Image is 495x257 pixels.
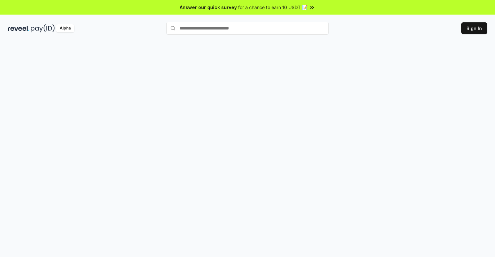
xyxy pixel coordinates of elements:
[31,24,55,32] img: pay_id
[180,4,237,11] span: Answer our quick survey
[8,24,30,32] img: reveel_dark
[461,22,487,34] button: Sign In
[56,24,74,32] div: Alpha
[238,4,308,11] span: for a chance to earn 10 USDT 📝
